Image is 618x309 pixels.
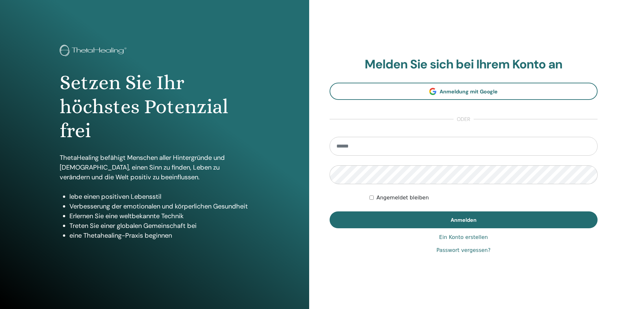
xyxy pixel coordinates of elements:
a: Anmeldung mit Google [330,83,598,100]
li: Erlernen Sie eine weltbekannte Technik [69,211,249,221]
span: Anmelden [451,217,477,223]
p: ThetaHealing befähigt Menschen aller Hintergründe und [DEMOGRAPHIC_DATA], einen Sinn zu finden, L... [60,153,249,182]
a: Passwort vergessen? [436,246,491,254]
li: Verbesserung der emotionalen und körperlichen Gesundheit [69,201,249,211]
h2: Melden Sie sich bei Ihrem Konto an [330,57,598,72]
span: Anmeldung mit Google [440,88,498,95]
label: Angemeldet bleiben [376,194,429,202]
li: eine Thetahealing-Praxis beginnen [69,231,249,240]
li: Treten Sie einer globalen Gemeinschaft bei [69,221,249,231]
a: Ein Konto erstellen [439,233,488,241]
div: Keep me authenticated indefinitely or until I manually logout [370,194,598,202]
li: lebe einen positiven Lebensstil [69,192,249,201]
h1: Setzen Sie Ihr höchstes Potenzial frei [60,71,249,143]
button: Anmelden [330,211,598,228]
span: oder [454,115,474,123]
